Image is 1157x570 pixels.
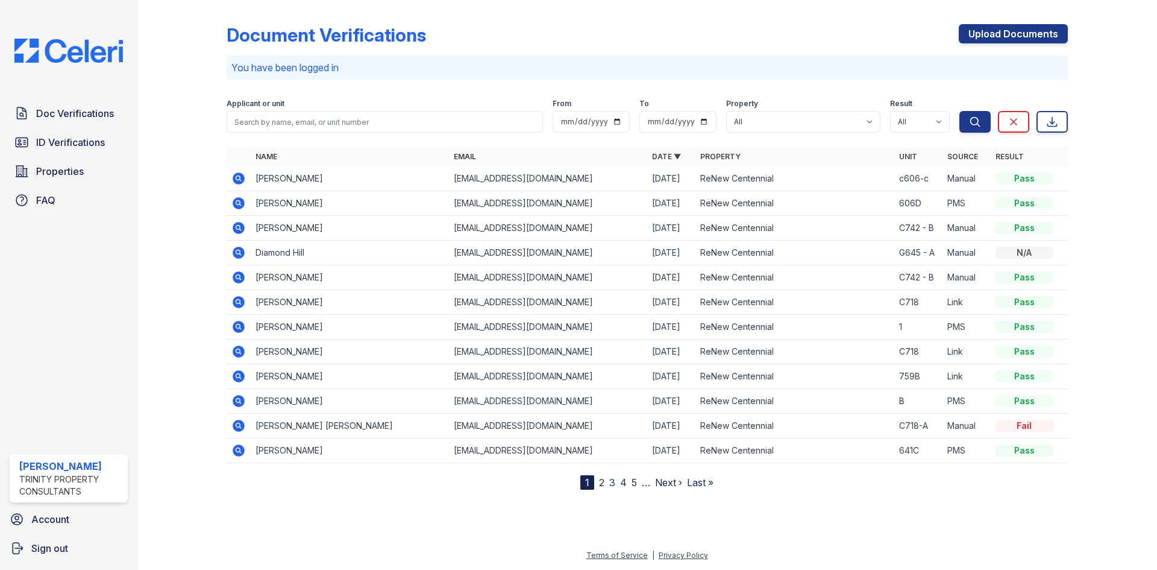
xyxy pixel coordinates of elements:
[899,152,917,161] a: Unit
[632,477,637,489] a: 5
[959,24,1068,43] a: Upload Documents
[251,166,449,191] td: [PERSON_NAME]
[996,346,1053,358] div: Pass
[251,389,449,414] td: [PERSON_NAME]
[894,315,942,340] td: 1
[449,290,647,315] td: [EMAIL_ADDRESS][DOMAIN_NAME]
[251,265,449,290] td: [PERSON_NAME]
[647,364,695,389] td: [DATE]
[942,290,991,315] td: Link
[996,321,1053,333] div: Pass
[31,512,69,527] span: Account
[449,439,647,463] td: [EMAIL_ADDRESS][DOMAIN_NAME]
[580,475,594,490] div: 1
[942,191,991,216] td: PMS
[10,188,128,212] a: FAQ
[36,106,114,121] span: Doc Verifications
[942,241,991,265] td: Manual
[942,364,991,389] td: Link
[655,477,682,489] a: Next ›
[647,414,695,439] td: [DATE]
[231,60,1063,75] p: You have been logged in
[647,216,695,241] td: [DATE]
[996,152,1024,161] a: Result
[942,265,991,290] td: Manual
[894,191,942,216] td: 606D
[620,477,627,489] a: 4
[695,216,894,241] td: ReNew Centennial
[36,193,55,207] span: FAQ
[227,111,543,133] input: Search by name, email, or unit number
[449,265,647,290] td: [EMAIL_ADDRESS][DOMAIN_NAME]
[726,99,758,109] label: Property
[639,99,649,109] label: To
[894,414,942,439] td: C718-A
[890,99,912,109] label: Result
[687,477,713,489] a: Last »
[894,166,942,191] td: c606-c
[19,473,123,498] div: Trinity Property Consultants
[996,296,1053,308] div: Pass
[449,191,647,216] td: [EMAIL_ADDRESS][DOMAIN_NAME]
[10,101,128,125] a: Doc Verifications
[449,166,647,191] td: [EMAIL_ADDRESS][DOMAIN_NAME]
[647,315,695,340] td: [DATE]
[449,340,647,364] td: [EMAIL_ADDRESS][DOMAIN_NAME]
[449,364,647,389] td: [EMAIL_ADDRESS][DOMAIN_NAME]
[609,477,615,489] a: 3
[942,389,991,414] td: PMS
[942,315,991,340] td: PMS
[996,247,1053,259] div: N/A
[251,290,449,315] td: [PERSON_NAME]
[586,551,648,560] a: Terms of Service
[449,216,647,241] td: [EMAIL_ADDRESS][DOMAIN_NAME]
[996,420,1053,432] div: Fail
[10,130,128,154] a: ID Verifications
[942,166,991,191] td: Manual
[449,414,647,439] td: [EMAIL_ADDRESS][DOMAIN_NAME]
[947,152,978,161] a: Source
[894,290,942,315] td: C718
[251,241,449,265] td: Diamond Hill
[36,164,84,179] span: Properties
[695,166,894,191] td: ReNew Centennial
[996,173,1053,185] div: Pass
[695,364,894,389] td: ReNew Centennial
[647,389,695,414] td: [DATE]
[652,551,654,560] div: |
[695,439,894,463] td: ReNew Centennial
[659,551,708,560] a: Privacy Policy
[647,191,695,216] td: [DATE]
[5,536,133,560] a: Sign out
[647,265,695,290] td: [DATE]
[599,477,604,489] a: 2
[695,241,894,265] td: ReNew Centennial
[695,265,894,290] td: ReNew Centennial
[942,414,991,439] td: Manual
[647,340,695,364] td: [DATE]
[647,290,695,315] td: [DATE]
[695,290,894,315] td: ReNew Centennial
[695,414,894,439] td: ReNew Centennial
[19,459,123,473] div: [PERSON_NAME]
[251,364,449,389] td: [PERSON_NAME]
[996,395,1053,407] div: Pass
[647,439,695,463] td: [DATE]
[251,216,449,241] td: [PERSON_NAME]
[5,39,133,63] img: CE_Logo_Blue-a8612792a0a2168367f1c8372b55b34899dd931a85d93a1a3d3e32e68fde9ad4.png
[227,99,284,109] label: Applicant or unit
[5,507,133,531] a: Account
[642,475,650,490] span: …
[695,340,894,364] td: ReNew Centennial
[996,271,1053,283] div: Pass
[894,216,942,241] td: C742 - B
[942,340,991,364] td: Link
[251,439,449,463] td: [PERSON_NAME]
[647,241,695,265] td: [DATE]
[454,152,476,161] a: Email
[942,216,991,241] td: Manual
[449,315,647,340] td: [EMAIL_ADDRESS][DOMAIN_NAME]
[996,222,1053,234] div: Pass
[227,24,426,46] div: Document Verifications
